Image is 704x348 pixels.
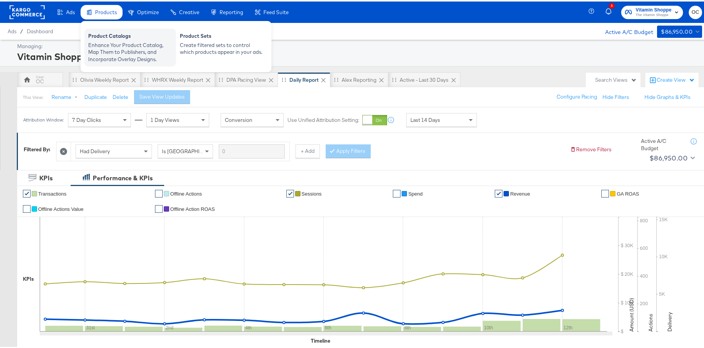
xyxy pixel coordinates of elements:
[601,188,609,196] a: ✔
[342,75,376,82] div: Alex Reporting
[219,143,285,157] input: Enter a search term
[23,274,34,281] div: KPIs
[295,143,320,157] button: + Add
[38,189,66,195] span: Transactions
[17,49,700,62] div: Vitamin Shoppe
[8,27,16,33] span: Ads
[287,115,359,122] label: Use Unified Attribution Setting:
[609,2,615,7] div: 3
[155,204,163,211] a: ✔
[226,75,266,82] div: DPA Pacing View
[170,189,202,195] span: Offline Actions
[155,188,163,196] a: ✔
[73,76,77,80] div: Drag to reorder tab
[604,3,617,18] button: 3
[636,5,672,13] span: Vitamin Shoppe
[692,6,699,15] span: OC
[689,4,702,18] button: OC
[38,205,84,210] span: Offline Actions Value
[220,8,243,14] span: Reporting
[170,205,215,210] span: Offline Action ROAS
[93,172,153,181] div: Performance & KPIs
[570,144,612,152] button: Remove Filters
[84,92,107,99] button: Duplicate
[144,76,149,80] div: Drag to reorder tab
[641,136,683,150] div: Active A/C Budget
[80,146,110,153] span: Had Delivery
[302,189,322,195] span: Sessions
[225,115,252,122] span: Conversion
[495,188,502,196] a: ✔
[597,24,653,36] div: Active A/C Budget
[657,24,702,36] button: $86,950.00
[661,26,693,35] div: $86,950.00
[334,76,338,80] div: Drag to reorder tab
[72,115,101,122] span: 7 Day Clicks
[66,8,75,14] span: Ads
[23,116,64,121] div: Attribution Window:
[289,75,318,82] div: Daily Report
[649,151,688,162] div: $86,950.00
[311,336,330,343] div: Timeline
[636,11,672,17] span: The Vitamin Shoppe
[666,311,673,330] text: Delivery
[17,41,700,49] div: Managing:
[23,204,31,211] a: ✔
[282,76,286,80] div: Drag to reorder tab
[152,75,203,82] div: WHRX Weekly Report
[162,146,220,153] span: Is [GEOGRAPHIC_DATA]
[392,76,396,80] div: Drag to reorder tab
[617,189,639,195] span: GA ROAS
[80,75,129,82] div: Olivia Weekly Report
[95,8,117,14] span: Products
[150,115,179,122] span: 1 Day Views
[393,188,400,196] a: ✔
[263,8,289,14] span: Feed Suite
[657,75,695,83] div: Create View
[16,27,27,33] span: /
[621,4,683,18] button: Vitamin ShoppeThe Vitamin Shoppe
[24,144,50,152] div: Filtered By:
[644,92,691,99] button: Hide Graphs & KPIs
[219,76,223,80] div: Drag to reorder tab
[286,188,294,196] a: ✔
[179,8,199,14] span: Creative
[602,92,629,99] button: Hide Filters
[137,8,159,14] span: Optimize
[39,172,53,181] div: KPIs
[595,75,637,82] div: Search Views
[23,93,43,99] div: This View:
[113,92,128,99] button: Delete
[410,115,440,122] span: Last 14 Days
[36,76,44,84] div: OC
[408,189,423,195] span: Spend
[646,151,696,163] button: $86,950.00
[551,89,602,102] button: Configure Pacing
[400,75,449,82] div: Active - Last 30 Days
[628,296,635,330] text: Amount (USD)
[647,312,654,330] text: Actions
[27,27,53,33] a: Dashboard
[23,188,31,196] a: ✔
[510,189,530,195] span: Revenue
[46,89,86,103] button: Rename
